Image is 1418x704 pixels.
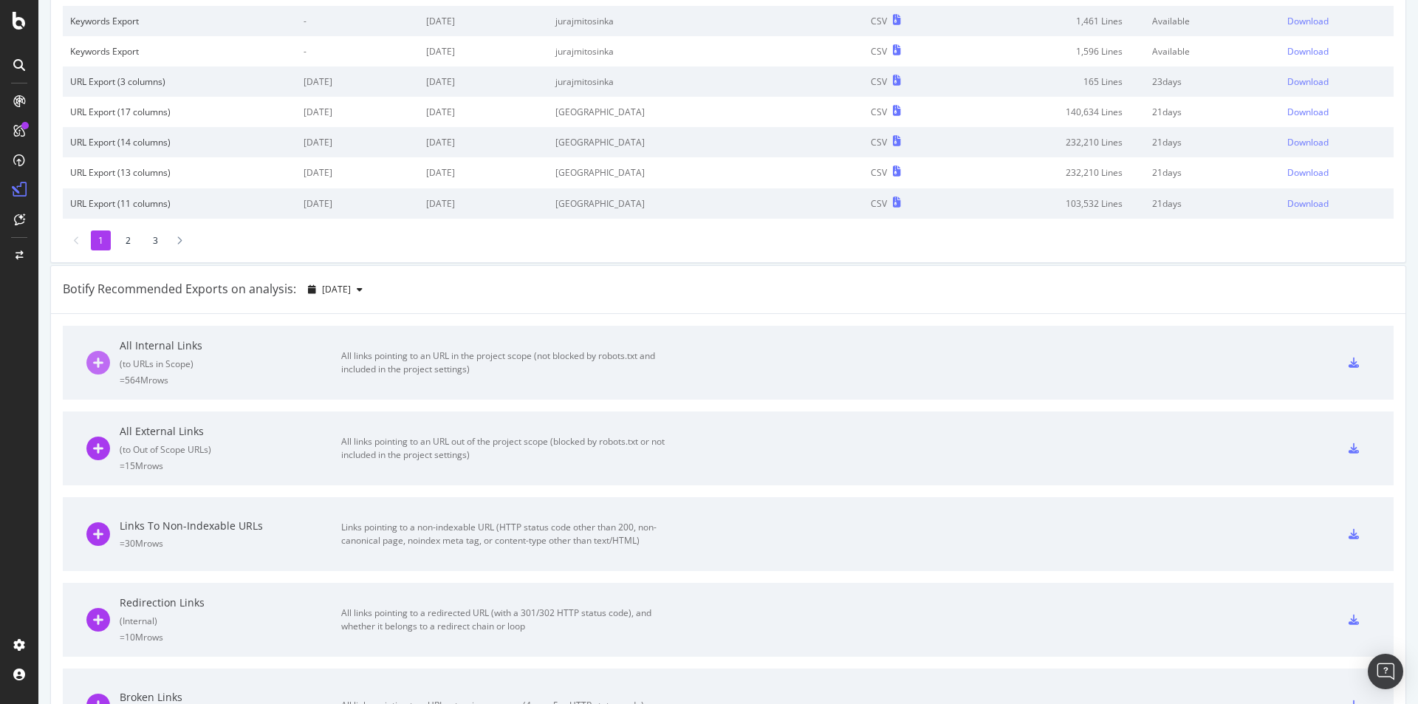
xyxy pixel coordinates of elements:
[1145,188,1279,219] td: 21 days
[871,166,887,179] div: CSV
[296,6,419,36] td: -
[955,66,1145,97] td: 165 Lines
[871,15,887,27] div: CSV
[1152,45,1272,58] div: Available
[419,97,547,127] td: [DATE]
[871,106,887,118] div: CSV
[1287,136,1329,148] div: Download
[1349,443,1359,454] div: csv-export
[548,157,864,188] td: [GEOGRAPHIC_DATA]
[120,537,341,550] div: = 30M rows
[145,230,165,250] li: 3
[871,75,887,88] div: CSV
[1287,166,1329,179] div: Download
[548,66,864,97] td: jurajmitosinka
[70,45,289,58] div: Keywords Export
[548,36,864,66] td: jurajmitosinka
[70,75,289,88] div: URL Export (3 columns)
[1287,75,1329,88] div: Download
[1145,66,1279,97] td: 23 days
[322,283,351,295] span: 2025 Sep. 21st
[120,631,341,643] div: = 10M rows
[419,127,547,157] td: [DATE]
[955,97,1145,127] td: 140,634 Lines
[1287,136,1386,148] a: Download
[120,459,341,472] div: = 15M rows
[120,424,341,439] div: All External Links
[1145,157,1279,188] td: 21 days
[1287,197,1329,210] div: Download
[70,166,289,179] div: URL Export (13 columns)
[118,230,138,250] li: 2
[1287,15,1386,27] a: Download
[120,374,341,386] div: = 564M rows
[955,127,1145,157] td: 232,210 Lines
[296,36,419,66] td: -
[120,443,341,456] div: ( to Out of Scope URLs )
[955,188,1145,219] td: 103,532 Lines
[120,338,341,353] div: All Internal Links
[419,188,547,219] td: [DATE]
[1152,15,1272,27] div: Available
[341,606,674,633] div: All links pointing to a redirected URL (with a 301/302 HTTP status code), and whether it belongs ...
[419,6,547,36] td: [DATE]
[120,615,341,627] div: ( Internal )
[419,66,547,97] td: [DATE]
[296,127,419,157] td: [DATE]
[871,45,887,58] div: CSV
[871,136,887,148] div: CSV
[955,157,1145,188] td: 232,210 Lines
[548,188,864,219] td: [GEOGRAPHIC_DATA]
[296,66,419,97] td: [DATE]
[1287,106,1386,118] a: Download
[1287,106,1329,118] div: Download
[1349,529,1359,539] div: csv-export
[120,595,341,610] div: Redirection Links
[1368,654,1403,689] div: Open Intercom Messenger
[63,281,296,298] div: Botify Recommended Exports on analysis:
[1287,45,1329,58] div: Download
[1287,15,1329,27] div: Download
[302,278,369,301] button: [DATE]
[296,188,419,219] td: [DATE]
[120,519,341,533] div: Links To Non-Indexable URLs
[120,358,341,370] div: ( to URLs in Scope )
[70,15,289,27] div: Keywords Export
[1287,197,1386,210] a: Download
[70,136,289,148] div: URL Export (14 columns)
[548,97,864,127] td: [GEOGRAPHIC_DATA]
[1349,358,1359,368] div: csv-export
[1145,127,1279,157] td: 21 days
[1145,97,1279,127] td: 21 days
[548,6,864,36] td: jurajmitosinka
[955,6,1145,36] td: 1,461 Lines
[296,97,419,127] td: [DATE]
[1287,45,1386,58] a: Download
[341,349,674,376] div: All links pointing to an URL in the project scope (not blocked by robots.txt and included in the ...
[341,521,674,547] div: Links pointing to a non-indexable URL (HTTP status code other than 200, non-canonical page, noind...
[955,36,1145,66] td: 1,596 Lines
[70,197,289,210] div: URL Export (11 columns)
[871,197,887,210] div: CSV
[1287,75,1386,88] a: Download
[296,157,419,188] td: [DATE]
[548,127,864,157] td: [GEOGRAPHIC_DATA]
[1287,166,1386,179] a: Download
[419,36,547,66] td: [DATE]
[91,230,111,250] li: 1
[341,435,674,462] div: All links pointing to an URL out of the project scope (blocked by robots.txt or not included in t...
[1349,615,1359,625] div: csv-export
[70,106,289,118] div: URL Export (17 columns)
[419,157,547,188] td: [DATE]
